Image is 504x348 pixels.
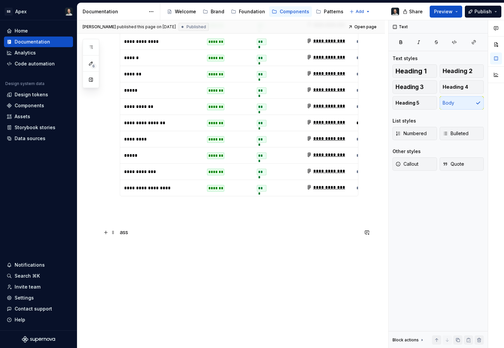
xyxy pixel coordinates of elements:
svg: Supernova Logo [22,336,55,343]
button: SBApexNiklas Quitzau [1,4,76,19]
a: Foundation [228,6,268,17]
div: Block actions [393,335,425,345]
div: Data sources [15,135,45,142]
button: Help [4,314,73,325]
div: Foundation [239,8,265,15]
img: Niklas Quitzau [65,8,73,16]
span: 6 [91,63,96,69]
button: Search ⌘K [4,271,73,281]
div: Block actions [393,337,419,343]
button: Heading 5 [393,96,437,110]
a: Components [269,6,312,17]
div: Documentation [83,8,145,15]
button: Publish [465,6,501,18]
div: SB [5,8,13,16]
div: published this page on [DATE] [117,24,176,30]
div: Notifications [15,262,45,268]
span: Share [409,8,423,15]
span: Quote [443,161,464,167]
div: Assets [15,113,30,120]
a: Documentation [4,37,73,47]
button: Notifications [4,260,73,270]
div: Components [280,8,309,15]
a: Welcome [164,6,199,17]
button: Heading 4 [440,80,484,94]
button: Quote [440,157,484,171]
button: Add [347,7,372,16]
span: Heading 5 [396,100,419,106]
span: Heading 1 [396,68,427,74]
div: Analytics [15,49,36,56]
div: Apex [15,8,27,15]
span: Published [186,24,206,30]
div: Contact support [15,305,52,312]
a: Assets [4,111,73,122]
img: Niklas Quitzau [391,8,399,16]
span: Heading 4 [443,84,468,90]
div: Documentation [15,39,50,45]
a: Code automation [4,58,73,69]
span: Publish [474,8,492,15]
div: Invite team [15,284,40,290]
button: Callout [393,157,437,171]
div: Text styles [393,55,418,62]
span: Preview [434,8,453,15]
div: Code automation [15,60,55,67]
button: Share [399,6,427,18]
a: Storybook stories [4,122,73,133]
div: Page tree [164,5,346,18]
a: Open page [346,22,380,32]
div: Other styles [393,148,421,155]
div: Help [15,316,25,323]
button: Heading 1 [393,64,437,78]
div: Settings [15,295,34,301]
div: List styles [393,118,416,124]
button: Preview [430,6,462,18]
span: Heading 2 [443,68,472,74]
span: Open page [354,24,377,30]
a: Analytics [4,47,73,58]
a: Data sources [4,133,73,144]
div: Design tokens [15,91,48,98]
a: Patterns [313,6,346,17]
div: Welcome [175,8,196,15]
a: Home [4,26,73,36]
button: Heading 3 [393,80,437,94]
div: Patterns [324,8,343,15]
a: Design tokens [4,89,73,100]
button: Heading 2 [440,64,484,78]
button: Numbered [393,127,437,140]
a: Invite team [4,282,73,292]
div: Storybook stories [15,124,55,131]
span: Callout [396,161,418,167]
div: Components [15,102,44,109]
div: Brand [211,8,224,15]
button: Contact support [4,304,73,314]
div: Design system data [5,81,44,86]
span: [PERSON_NAME] [83,24,116,30]
span: Bulleted [443,130,468,137]
a: Brand [200,6,227,17]
a: Settings [4,293,73,303]
a: Components [4,100,73,111]
span: Heading 3 [396,84,424,90]
span: Add [356,9,364,14]
span: Numbered [396,130,427,137]
div: Search ⌘K [15,273,40,279]
div: Home [15,28,28,34]
p: ass [120,228,358,236]
button: Bulleted [440,127,484,140]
